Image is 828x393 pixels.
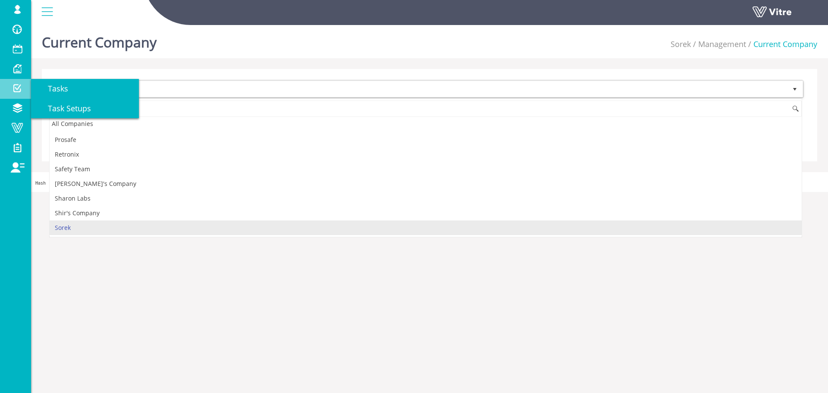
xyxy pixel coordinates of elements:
[50,118,802,129] div: All Companies
[50,162,802,176] li: Safety Team
[31,79,139,99] a: Tasks
[38,103,91,113] span: Task Setups
[691,39,746,50] li: Management
[746,39,817,50] li: Current Company
[38,83,68,94] span: Tasks
[787,81,803,97] span: select
[50,81,787,97] span: Sorek
[42,22,157,58] h1: Current Company
[35,181,199,185] span: Hash 'a597828' Date '[DATE] 14:18:50 +0000' Branch 'Production'
[671,39,691,49] a: Sorek
[50,235,802,250] li: Stack St. Coffee
[50,220,802,235] li: Sorek
[50,191,802,206] li: Sharon Labs
[50,176,802,191] li: [PERSON_NAME]'s Company
[50,147,802,162] li: Retronix
[31,99,139,119] a: Task Setups
[50,206,802,220] li: Shir's Company
[50,132,802,147] li: Prosafe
